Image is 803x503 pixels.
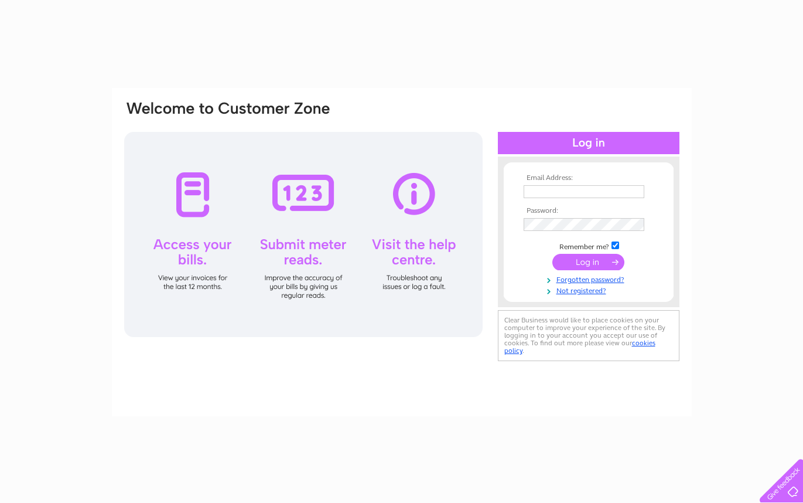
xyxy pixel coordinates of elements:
[524,273,657,284] a: Forgotten password?
[524,284,657,295] a: Not registered?
[521,174,657,182] th: Email Address:
[552,254,624,270] input: Submit
[521,240,657,251] td: Remember me?
[521,207,657,215] th: Password:
[498,310,679,361] div: Clear Business would like to place cookies on your computer to improve your experience of the sit...
[504,339,655,355] a: cookies policy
